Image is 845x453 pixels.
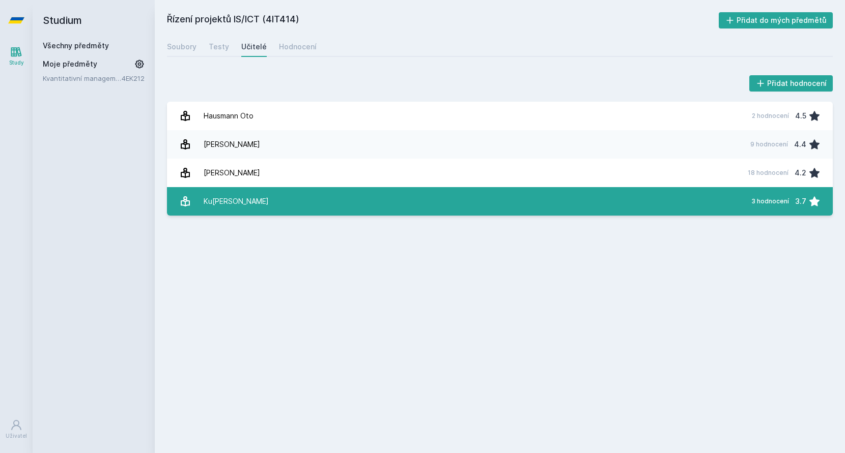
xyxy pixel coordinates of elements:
[279,42,317,52] div: Hodnocení
[204,106,253,126] div: Hausmann Oto
[167,130,833,159] a: [PERSON_NAME] 9 hodnocení 4.4
[209,37,229,57] a: Testy
[795,106,806,126] div: 4.5
[122,74,145,82] a: 4EK212
[167,102,833,130] a: Hausmann Oto 2 hodnocení 4.5
[750,140,788,148] div: 9 hodnocení
[794,134,806,155] div: 4.4
[167,159,833,187] a: [PERSON_NAME] 18 hodnocení 4.2
[6,432,27,440] div: Uživatel
[167,42,196,52] div: Soubory
[751,197,789,205] div: 3 hodnocení
[752,112,789,120] div: 2 hodnocení
[209,42,229,52] div: Testy
[748,169,788,177] div: 18 hodnocení
[2,414,31,445] a: Uživatel
[204,163,260,183] div: [PERSON_NAME]
[167,187,833,216] a: Ku[PERSON_NAME] 3 hodnocení 3.7
[167,37,196,57] a: Soubory
[749,75,833,92] button: Přidat hodnocení
[167,12,719,28] h2: Řízení projektů IS/ICT (4IT414)
[241,37,267,57] a: Učitelé
[204,191,269,212] div: Ku[PERSON_NAME]
[43,59,97,69] span: Moje předměty
[2,41,31,72] a: Study
[43,73,122,83] a: Kvantitativní management
[795,163,806,183] div: 4.2
[719,12,833,28] button: Přidat do mých předmětů
[204,134,260,155] div: [PERSON_NAME]
[43,41,109,50] a: Všechny předměty
[9,59,24,67] div: Study
[795,191,806,212] div: 3.7
[279,37,317,57] a: Hodnocení
[241,42,267,52] div: Učitelé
